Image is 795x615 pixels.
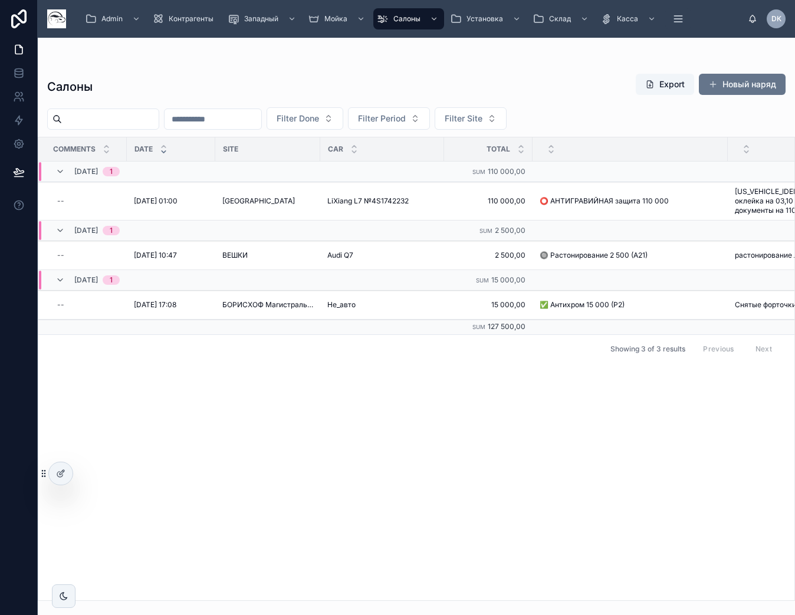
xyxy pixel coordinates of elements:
[495,226,525,235] span: 2 500,00
[149,8,222,29] a: Контрагенты
[74,167,98,176] span: [DATE]
[636,74,694,95] button: Export
[540,251,648,260] span: 🔘 Растонирование 2 500 (А21)
[134,251,208,260] a: [DATE] 10:47
[134,144,153,154] span: Date
[491,275,525,284] span: 15 000,00
[327,196,437,206] a: LiXiang L7 №4S1742232
[328,144,343,154] span: Car
[74,226,98,235] span: [DATE]
[373,8,444,29] a: Салоны
[540,196,669,206] span: ⭕ АНТИГРАВИЙНАЯ защита 110 000
[169,14,213,24] span: Контрагенты
[267,107,343,130] button: Select Button
[47,9,66,28] img: App logo
[699,74,786,95] button: Новый наряд
[110,275,113,285] div: 1
[348,107,430,130] button: Select Button
[134,300,176,310] span: [DATE] 17:08
[327,300,356,310] span: Не_авто
[472,169,485,175] small: Sum
[110,226,113,235] div: 1
[610,344,685,354] span: Showing 3 of 3 results
[472,324,485,330] small: Sum
[222,196,313,206] a: [GEOGRAPHIC_DATA]
[47,78,93,95] h1: Салоны
[451,251,525,260] a: 2 500,00
[223,144,238,154] span: Site
[304,8,371,29] a: Мойка
[244,14,278,24] span: Западный
[224,8,302,29] a: Западный
[52,192,120,211] a: --
[222,251,248,260] span: ВЕШКИ
[101,14,123,24] span: Admin
[327,196,409,206] span: LiXiang L7 №4S1742232
[327,251,353,260] span: Audi Q7
[540,251,721,260] a: 🔘 Растонирование 2 500 (А21)
[75,6,748,32] div: scrollable content
[479,228,492,234] small: Sum
[617,14,638,24] span: Касса
[110,167,113,176] div: 1
[771,14,781,24] span: DK
[488,167,525,176] span: 110 000,00
[324,14,347,24] span: Мойка
[446,8,527,29] a: Установка
[134,196,208,206] a: [DATE] 01:00
[476,277,489,284] small: Sum
[529,8,594,29] a: Склад
[487,144,510,154] span: Total
[435,107,507,130] button: Select Button
[222,251,313,260] a: ВЕШКИ
[393,14,421,24] span: Салоны
[57,300,64,310] div: --
[597,8,662,29] a: Касса
[57,251,64,260] div: --
[81,8,146,29] a: Admin
[540,300,625,310] span: ✅ Антихром 15 000 (Р2)
[53,144,96,154] span: Comments
[327,251,437,260] a: Audi Q7
[327,300,437,310] a: Не_авто
[540,300,721,310] a: ✅ Антихром 15 000 (Р2)
[74,275,98,285] span: [DATE]
[358,113,406,124] span: Filter Period
[451,300,525,310] a: 15 000,00
[540,196,721,206] a: ⭕ АНТИГРАВИЙНАЯ защита 110 000
[222,300,313,310] a: БОРИСХОФ Магистральная
[57,196,64,206] div: --
[451,196,525,206] a: 110 000,00
[488,322,525,331] span: 127 500,00
[134,300,208,310] a: [DATE] 17:08
[445,113,482,124] span: Filter Site
[134,251,177,260] span: [DATE] 10:47
[277,113,319,124] span: Filter Done
[52,295,120,314] a: --
[549,14,571,24] span: Склад
[52,246,120,265] a: --
[134,196,178,206] span: [DATE] 01:00
[222,196,295,206] span: [GEOGRAPHIC_DATA]
[467,14,503,24] span: Установка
